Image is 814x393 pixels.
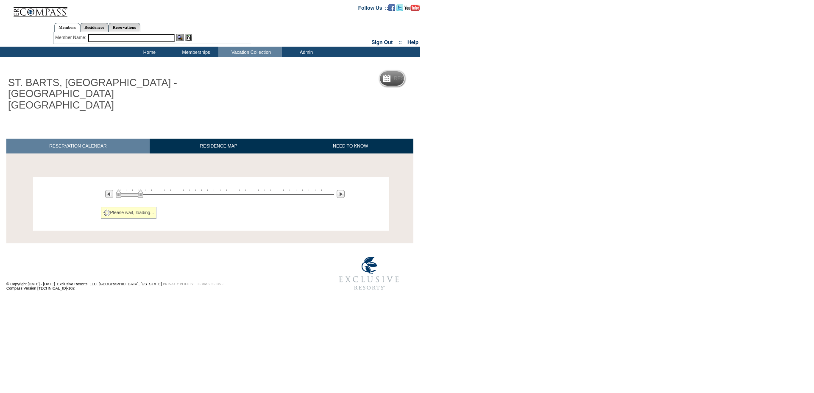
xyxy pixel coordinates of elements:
[399,39,402,45] span: ::
[109,23,140,32] a: Reservations
[282,47,329,57] td: Admin
[6,139,150,153] a: RESERVATION CALENDAR
[125,47,172,57] td: Home
[6,75,196,112] h1: ST. BARTS, [GEOGRAPHIC_DATA] - [GEOGRAPHIC_DATA] [GEOGRAPHIC_DATA]
[394,76,459,81] h5: Reservation Calendar
[185,34,192,41] img: Reservations
[163,282,194,286] a: PRIVACY POLICY
[176,34,184,41] img: View
[80,23,109,32] a: Residences
[388,5,395,10] a: Become our fan on Facebook
[105,190,113,198] img: Previous
[358,4,388,11] td: Follow Us ::
[331,252,407,295] img: Exclusive Resorts
[388,4,395,11] img: Become our fan on Facebook
[103,209,110,216] img: spinner2.gif
[197,282,224,286] a: TERMS OF USE
[218,47,282,57] td: Vacation Collection
[6,253,303,295] td: © Copyright [DATE] - [DATE]. Exclusive Resorts, LLC. [GEOGRAPHIC_DATA], [US_STATE]. Compass Versi...
[396,5,403,10] a: Follow us on Twitter
[404,5,420,10] a: Subscribe to our YouTube Channel
[55,34,88,41] div: Member Name:
[54,23,80,32] a: Members
[371,39,393,45] a: Sign Out
[396,4,403,11] img: Follow us on Twitter
[404,5,420,11] img: Subscribe to our YouTube Channel
[101,207,157,219] div: Please wait, loading...
[407,39,418,45] a: Help
[150,139,288,153] a: RESIDENCE MAP
[337,190,345,198] img: Next
[172,47,218,57] td: Memberships
[287,139,413,153] a: NEED TO KNOW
